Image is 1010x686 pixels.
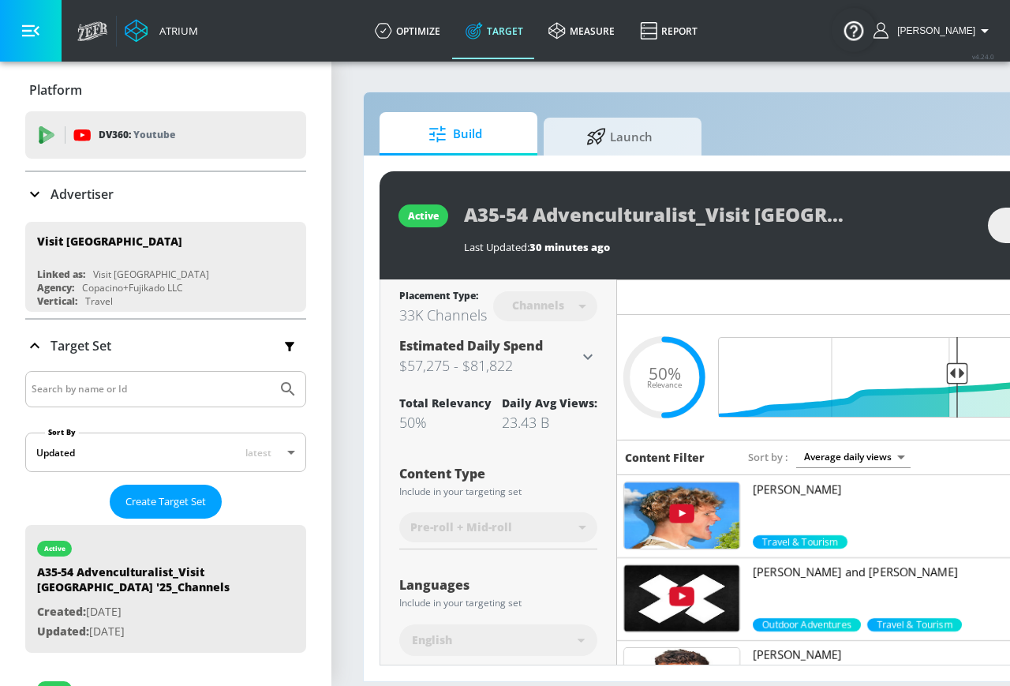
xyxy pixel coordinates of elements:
img: UUg3gzldyhCHJjY7AWWTNPPA [624,565,739,632]
div: Visit [GEOGRAPHIC_DATA] [37,234,182,249]
a: Target [453,2,536,59]
img: UUnmGIkw-KdI0W5siakKPKog [624,482,739,549]
p: [DATE] [37,602,258,622]
span: English [412,632,452,648]
div: Placement Type: [399,289,487,306]
span: Updated: [37,624,89,639]
div: active [408,209,439,223]
span: Pre-roll + Mid-roll [410,519,512,535]
span: Outdoor Adventures [753,618,861,632]
div: Target Set [25,320,306,372]
span: Travel & Tourism [867,618,962,632]
span: Relevance [647,381,682,389]
div: 70.0% [753,618,861,632]
label: Sort By [45,427,79,437]
div: English [399,624,597,656]
div: Include in your targeting set [399,487,597,497]
button: [PERSON_NAME] [873,21,994,40]
div: Visit [GEOGRAPHIC_DATA]Linked as:Visit [GEOGRAPHIC_DATA]Agency:Copacino+Fujikado LLCVertical:Travel [25,222,306,312]
span: Travel & Tourism [753,535,847,549]
p: Target Set [50,337,111,354]
div: 50% [399,413,492,432]
p: Youtube [133,126,175,143]
span: Build [395,115,515,153]
div: 33K Channels [399,306,487,324]
span: login as: samantha.yip@zefr.com [891,25,975,36]
p: Platform [29,81,82,99]
div: Linked as: [37,268,85,281]
span: Create Target Set [125,493,206,511]
div: Agency: [37,281,74,294]
div: 99.0% [753,535,847,549]
input: Search by name or Id [32,379,271,399]
div: Channels [504,298,572,312]
p: Advertiser [50,186,114,203]
div: activeA35-54 Advenculturalist_Visit [GEOGRAPHIC_DATA] '25_ChannelsCreated:[DATE]Updated:[DATE] [25,525,306,653]
div: 23.43 B [502,413,597,432]
button: Create Target Set [110,485,222,519]
button: Open Resource Center [832,8,876,52]
div: DV360: Youtube [25,111,306,159]
span: Sort by [748,450,788,464]
div: Platform [25,68,306,112]
span: latest [245,446,271,459]
a: measure [536,2,627,59]
div: Daily Avg Views: [502,395,597,410]
div: Languages [399,579,597,591]
span: Estimated Daily Spend [399,337,543,354]
div: Estimated Daily Spend$57,275 - $81,822 [399,337,597,377]
div: Atrium [153,24,198,38]
div: 70.0% [867,618,962,632]
span: 30 minutes ago [529,240,610,254]
div: A35-54 Advenculturalist_Visit [GEOGRAPHIC_DATA] '25_Channels [37,564,258,602]
div: Vertical: [37,294,77,308]
div: Travel [85,294,113,308]
span: 50% [649,365,681,381]
p: [DATE] [37,622,258,642]
span: Created: [37,604,86,619]
div: Updated [36,446,75,459]
div: Copacino+Fujikado LLC [82,281,183,294]
h3: $57,275 - $81,822 [399,354,578,377]
div: Visit [GEOGRAPHIC_DATA] [93,268,209,281]
a: optimize [362,2,453,59]
div: Advertiser [25,172,306,216]
a: Report [627,2,710,59]
h6: Content Filter [625,450,705,465]
div: Average daily views [796,446,911,467]
span: v 4.24.0 [972,52,994,61]
div: active [44,545,65,553]
div: Total Relevancy [399,395,492,410]
div: Include in your targeting set [399,598,597,608]
span: Launch [559,118,679,156]
div: Content Type [399,467,597,480]
div: Last Updated: [464,240,972,254]
p: DV360: [99,126,175,144]
a: Atrium [125,19,198,43]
